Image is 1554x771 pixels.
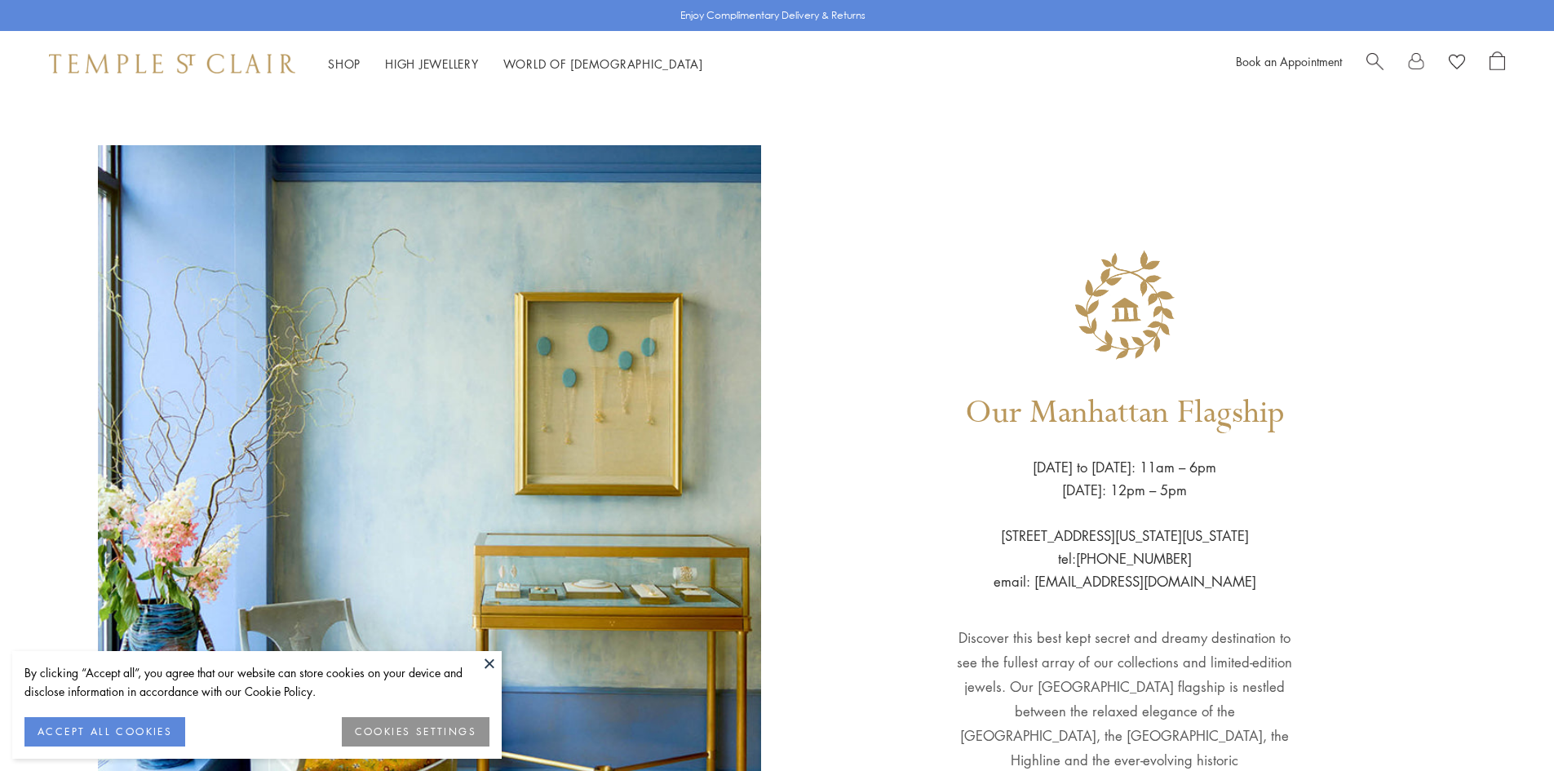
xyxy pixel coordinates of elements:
[1490,51,1505,76] a: Open Shopping Bag
[385,55,479,72] a: High JewelleryHigh Jewellery
[1449,51,1465,76] a: View Wishlist
[24,663,489,701] div: By clicking “Accept all”, you agree that our website can store cookies on your device and disclos...
[1366,51,1384,76] a: Search
[1236,53,1342,69] a: Book an Appointment
[994,502,1256,593] p: [STREET_ADDRESS][US_STATE][US_STATE] tel:[PHONE_NUMBER] email: [EMAIL_ADDRESS][DOMAIN_NAME]
[328,55,361,72] a: ShopShop
[1033,456,1216,502] p: [DATE] to [DATE]: 11am – 6pm [DATE]: 12pm – 5pm
[503,55,703,72] a: World of [DEMOGRAPHIC_DATA]World of [DEMOGRAPHIC_DATA]
[680,7,866,24] p: Enjoy Complimentary Delivery & Returns
[328,54,703,74] nav: Main navigation
[49,54,295,73] img: Temple St. Clair
[24,717,185,747] button: ACCEPT ALL COOKIES
[342,717,489,747] button: COOKIES SETTINGS
[965,370,1285,456] h1: Our Manhattan Flagship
